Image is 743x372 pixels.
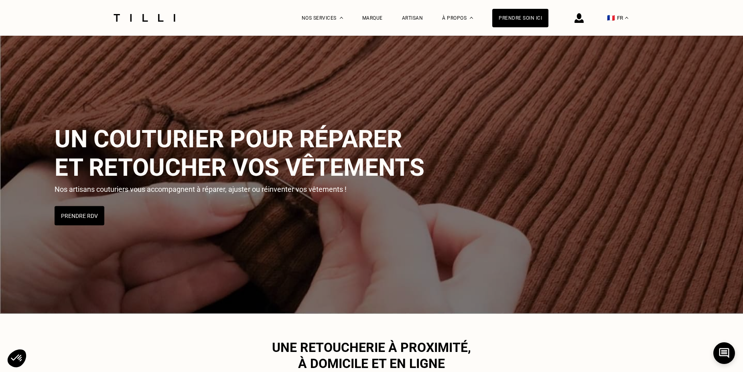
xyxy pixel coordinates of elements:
p: Nos artisans couturiers vous accompagnent à réparer, ajuster ou réinventer vos vêtements ! [55,185,352,193]
img: icône connexion [575,13,584,23]
a: Artisan [402,15,423,21]
span: et retoucher vos vêtements [55,153,424,181]
span: Un couturier pour réparer [55,124,402,153]
span: Une retoucherie à proximité, [272,340,471,355]
span: 🇫🇷 [607,14,615,22]
img: Logo du service de couturière Tilli [111,14,178,22]
img: menu déroulant [625,17,628,19]
span: à domicile et en ligne [298,356,445,371]
img: Menu déroulant [340,17,343,19]
a: Marque [362,15,383,21]
a: Prendre soin ici [492,9,548,27]
img: Menu déroulant à propos [470,17,473,19]
button: Prendre RDV [55,206,104,225]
